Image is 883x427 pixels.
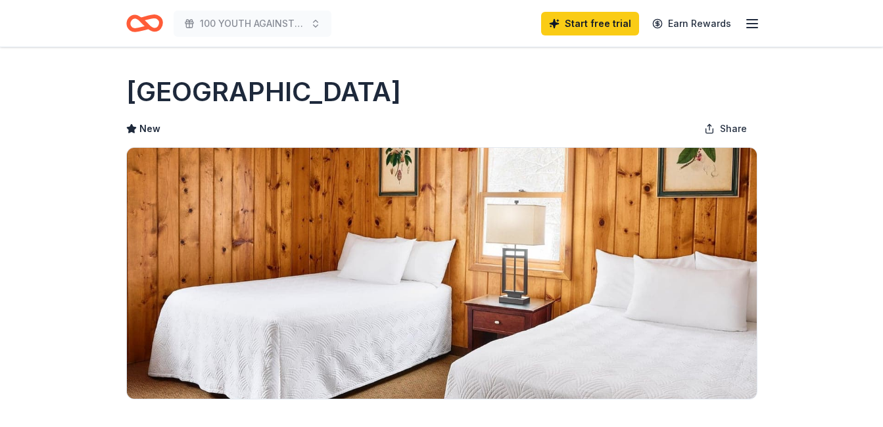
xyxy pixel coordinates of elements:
button: Share [694,116,757,142]
a: Home [126,8,163,39]
a: Start free trial [541,12,639,35]
span: Share [720,121,747,137]
a: Earn Rewards [644,12,739,35]
span: New [139,121,160,137]
span: 100 YOUTH AGAINST SEXUAL VIOLENCE [200,16,305,32]
button: 100 YOUTH AGAINST SEXUAL VIOLENCE [174,11,331,37]
img: Image for Oglebay Park Resort [127,148,757,399]
h1: [GEOGRAPHIC_DATA] [126,74,401,110]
